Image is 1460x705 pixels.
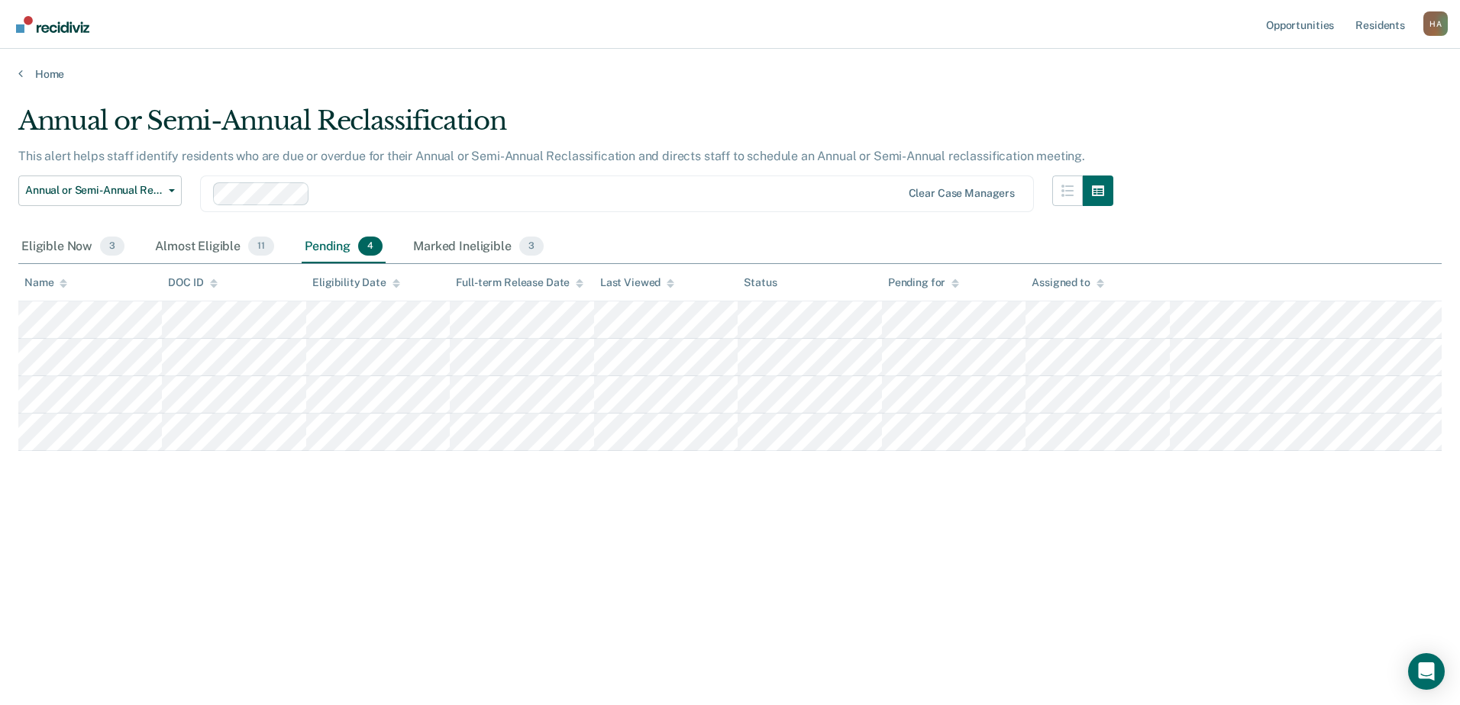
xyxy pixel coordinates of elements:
div: H A [1423,11,1448,36]
span: 4 [358,237,383,256]
p: This alert helps staff identify residents who are due or overdue for their Annual or Semi-Annual ... [18,149,1085,163]
span: 3 [519,237,544,256]
div: Full-term Release Date [456,276,583,289]
div: Marked Ineligible3 [410,230,547,264]
div: Annual or Semi-Annual Reclassification [18,105,1113,149]
div: Open Intercom Messenger [1408,653,1445,690]
a: Home [18,67,1442,81]
div: Clear case managers [909,187,1015,200]
button: Profile dropdown button [1423,11,1448,36]
button: Annual or Semi-Annual Reclassification [18,175,182,206]
div: DOC ID [168,276,217,289]
div: Assigned to [1032,276,1103,289]
div: Pending4 [302,230,386,264]
img: Recidiviz [16,16,89,33]
div: Pending for [888,276,959,289]
div: Name [24,276,67,289]
div: Almost Eligible11 [152,230,277,264]
span: Annual or Semi-Annual Reclassification [25,184,163,197]
div: Status [744,276,777,289]
span: 11 [248,237,274,256]
div: Eligible Now3 [18,230,128,264]
div: Eligibility Date [312,276,400,289]
div: Last Viewed [600,276,674,289]
span: 3 [100,237,124,256]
